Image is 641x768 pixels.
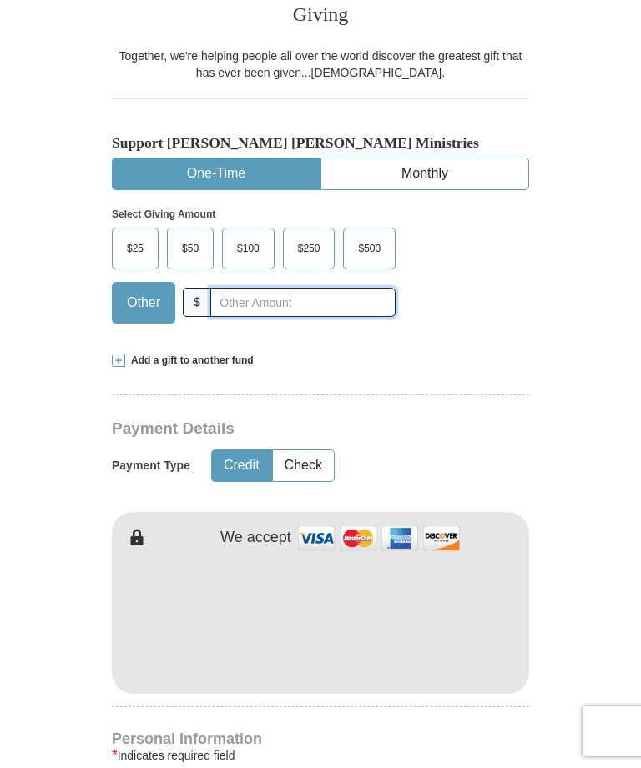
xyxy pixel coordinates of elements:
button: Check [273,450,334,481]
button: Credit [212,450,271,481]
strong: Select Giving Amount [112,208,215,220]
span: Other [119,290,169,315]
span: $25 [119,236,152,261]
h5: Support [PERSON_NAME] [PERSON_NAME] Ministries [112,134,529,152]
span: $100 [229,236,268,261]
span: Add a gift to another fund [125,354,254,368]
h4: We accept [220,529,291,547]
span: $ [183,288,211,317]
span: $50 [174,236,207,261]
button: One-Time [113,158,320,189]
h3: Payment Details [112,419,538,439]
span: $250 [290,236,329,261]
input: Other Amount [210,288,396,317]
h4: Personal Information [112,732,529,745]
div: Together, we're helping people all over the world discover the greatest gift that has ever been g... [112,48,529,81]
button: Monthly [321,158,528,189]
img: credit cards accepted [295,520,462,556]
div: Indicates required field [112,745,529,765]
h5: Payment Type [112,459,190,473]
span: $500 [350,236,389,261]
